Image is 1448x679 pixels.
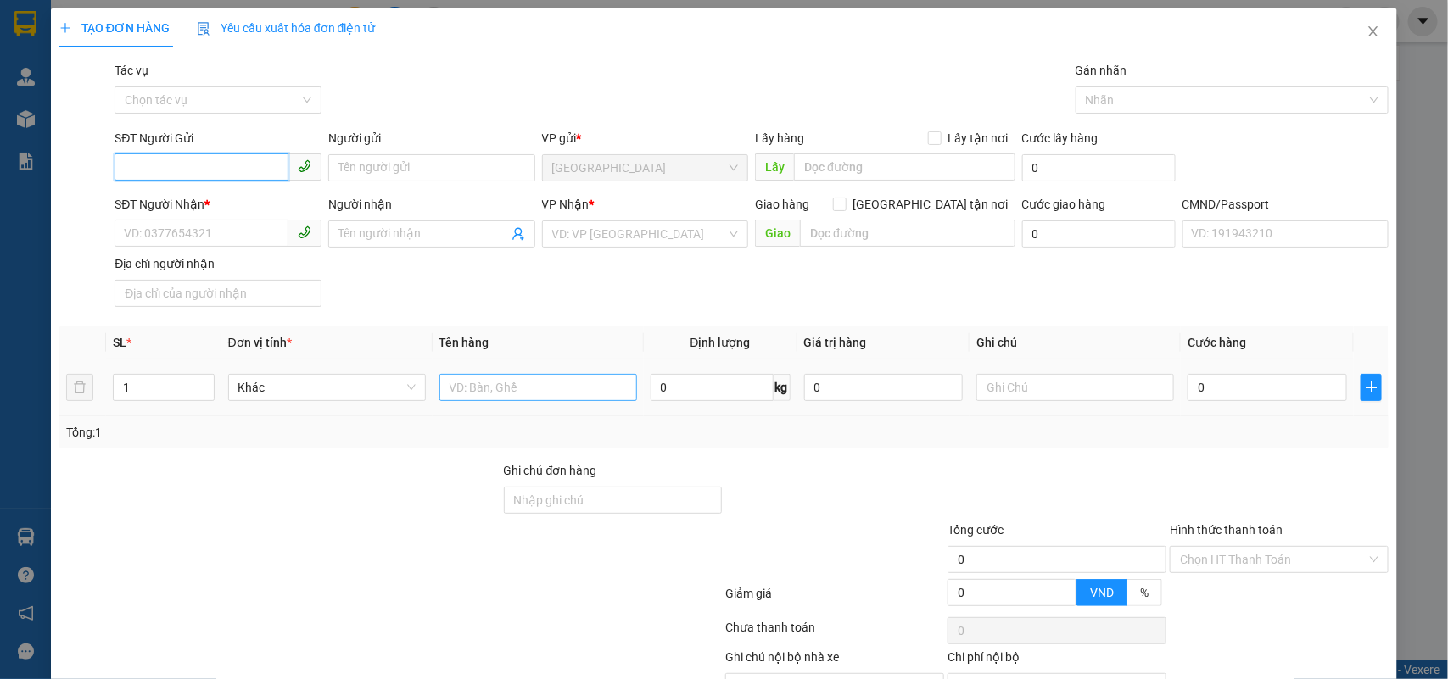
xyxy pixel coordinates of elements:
span: Tổng cước [948,523,1004,537]
input: Dọc đường [794,153,1015,181]
span: plus [59,22,71,34]
span: Khác [238,375,416,400]
span: Giao [755,220,800,247]
label: Ghi chú đơn hàng [504,464,597,477]
span: TẠO ĐƠN HÀNG [59,21,170,35]
span: phone [298,159,311,173]
span: Lấy hàng [755,131,804,145]
input: Cước giao hàng [1022,220,1176,248]
button: Close [1350,8,1397,56]
input: 0 [804,374,964,401]
span: Lấy [755,153,794,181]
span: Định lượng [690,336,751,349]
div: Ghi chú nội bộ nhà xe [725,648,944,673]
div: Người gửi [328,129,535,147]
label: Tác vụ [115,64,148,77]
span: user-add [512,227,525,241]
div: Địa chỉ người nhận [115,254,321,273]
div: Tổng: 1 [66,423,560,442]
span: phone [298,225,311,239]
div: Người nhận [328,195,535,214]
span: kg [774,374,791,401]
span: Tiền Giang [552,155,739,181]
div: Chi phí nội bộ [948,648,1166,673]
span: Cước hàng [1188,336,1246,349]
span: Đơn vị tính [228,336,292,349]
label: Gán nhãn [1076,64,1127,77]
input: Địa chỉ của người nhận [115,280,321,307]
span: Yêu cầu xuất hóa đơn điện tử [197,21,376,35]
div: Giảm giá [724,584,947,614]
span: [GEOGRAPHIC_DATA] tận nơi [847,195,1015,214]
input: Dọc đường [800,220,1015,247]
div: Chưa thanh toán [724,618,947,648]
input: Ghi chú đơn hàng [504,487,723,514]
div: SĐT Người Gửi [115,129,321,147]
th: Ghi chú [970,326,1181,359]
img: icon [197,22,210,36]
button: plus [1361,374,1382,401]
span: Giao hàng [755,198,809,211]
input: Cước lấy hàng [1022,154,1176,181]
label: Cước giao hàng [1022,198,1106,211]
label: Hình thức thanh toán [1170,523,1283,537]
input: Ghi Chú [976,374,1174,401]
button: delete [66,374,93,401]
span: plus [1361,381,1381,394]
span: Giá trị hàng [804,336,867,349]
span: VP Nhận [542,198,590,211]
div: VP gửi [542,129,749,147]
div: CMND/Passport [1182,195,1389,214]
input: VD: Bàn, Ghế [439,374,637,401]
span: Lấy tận nơi [942,129,1015,147]
span: VND [1090,586,1114,599]
span: close [1367,25,1380,38]
div: SĐT Người Nhận [115,195,321,214]
span: % [1140,586,1149,599]
span: Tên hàng [439,336,489,349]
span: SL [113,336,126,349]
label: Cước lấy hàng [1022,131,1099,145]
